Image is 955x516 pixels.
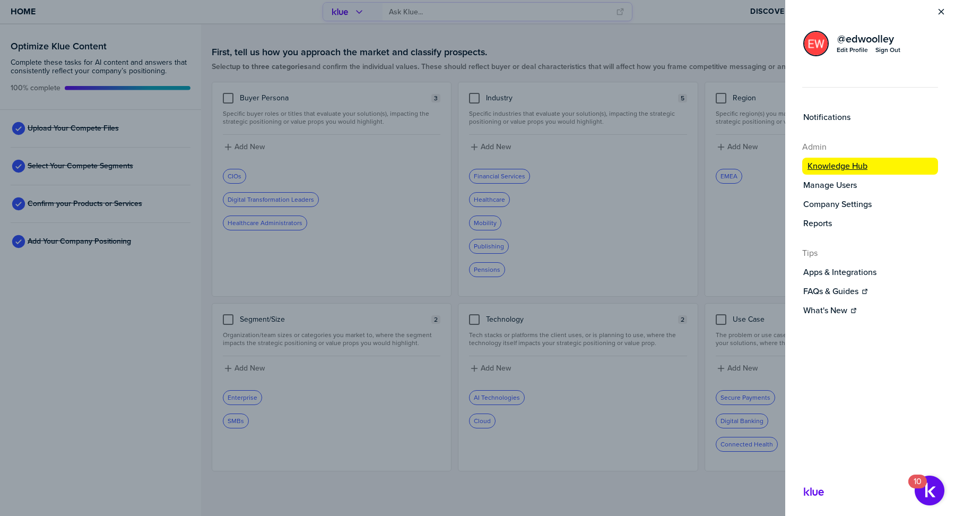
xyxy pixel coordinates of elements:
[802,266,938,279] button: Apps & Integrations
[875,45,901,55] button: Sign Out
[875,46,900,54] div: Sign Out
[803,305,847,316] label: What's New
[802,111,938,124] a: Notifications
[936,6,947,17] button: Close Menu
[803,180,857,191] label: Manage Users
[803,218,832,229] label: Reports
[802,198,938,211] a: Company Settings
[837,46,868,54] div: Edit Profile
[802,141,938,153] h4: Admin
[804,32,828,55] img: 7d37b47b7f7fe4a295b3315fe9902782-sml.png
[802,247,938,260] h4: Tips
[802,217,938,230] button: Reports
[914,481,922,495] div: 10
[803,267,876,278] label: Apps & Integrations
[915,476,944,505] button: Open Resource Center, 10 new notifications
[803,112,850,123] label: Notifications
[837,33,894,44] span: @ edwoolley
[802,179,938,192] a: Manage Users
[803,286,858,297] label: FAQs & Guides
[802,285,938,298] a: FAQs & Guides
[803,199,872,210] label: Company Settings
[803,31,829,56] div: Edward Woolley
[802,158,938,175] button: Knowledge Hub
[802,304,938,317] a: What's New
[836,32,901,45] a: @edwoolley
[808,161,867,171] label: Knowledge Hub
[836,45,869,55] a: Edit Profile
